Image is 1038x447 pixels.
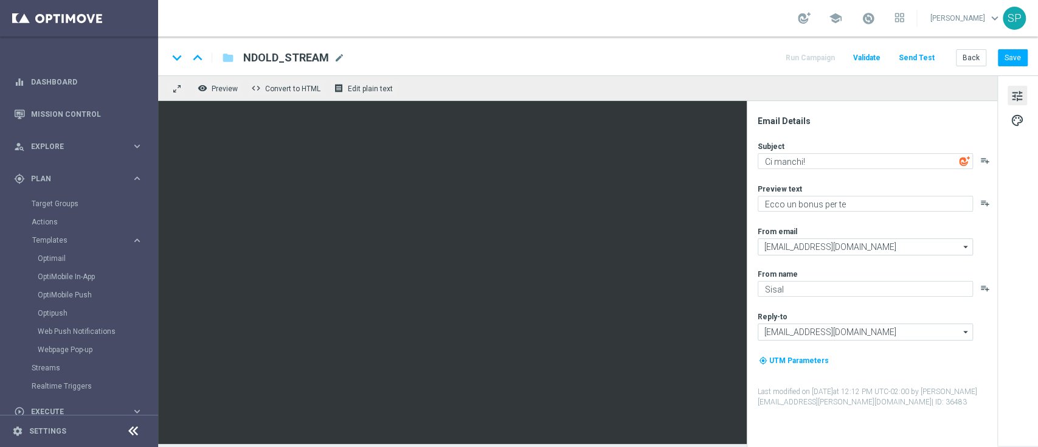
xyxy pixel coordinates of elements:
i: receipt [334,83,344,93]
div: Explore [14,141,131,152]
span: keyboard_arrow_down [988,12,1002,25]
span: mode_edit [334,52,345,63]
div: Templates [32,237,131,244]
a: OptiMobile Push [38,290,126,300]
a: Dashboard [31,66,143,98]
div: Email Details [758,116,996,126]
i: person_search [14,141,25,152]
div: OptiMobile In-App [38,268,157,286]
div: Templates [32,231,157,359]
a: Optimail [38,254,126,263]
a: OptiMobile In-App [38,272,126,282]
span: Execute [31,408,131,415]
i: equalizer [14,77,25,88]
label: Reply-to [758,312,787,322]
i: keyboard_arrow_right [131,235,143,246]
a: Streams [32,363,126,373]
i: keyboard_arrow_right [131,173,143,184]
span: Edit plain text [348,85,393,93]
span: tune [1011,88,1024,104]
input: newsletter@comunicazioni.sisal.it [758,238,973,255]
div: Realtime Triggers [32,377,157,395]
span: | ID: 36483 [932,398,967,406]
i: my_location [759,356,767,365]
i: settings [12,426,23,437]
button: person_search Explore keyboard_arrow_right [13,142,144,151]
a: Settings [29,428,66,435]
a: Actions [32,217,126,227]
i: arrow_drop_down [960,239,972,255]
span: Validate [853,54,881,62]
label: Subject [758,142,784,151]
button: tune [1008,86,1027,105]
button: Templates keyboard_arrow_right [32,235,144,245]
div: Plan [14,173,131,184]
div: Execute [14,406,131,417]
i: keyboard_arrow_up [189,49,207,67]
label: From name [758,269,798,279]
button: playlist_add [980,156,990,165]
button: play_circle_outline Execute keyboard_arrow_right [13,407,144,417]
i: arrow_drop_down [960,324,972,340]
label: From email [758,227,797,237]
a: Mission Control [31,98,143,130]
div: Web Push Notifications [38,322,157,341]
div: Target Groups [32,195,157,213]
div: SP [1003,7,1026,30]
i: remove_red_eye [198,83,207,93]
a: Webpage Pop-up [38,345,126,355]
a: Target Groups [32,199,126,209]
div: Streams [32,359,157,377]
a: Web Push Notifications [38,327,126,336]
span: UTM Parameters [769,356,829,365]
img: optiGenie.svg [959,156,970,167]
a: Realtime Triggers [32,381,126,391]
button: folder [221,48,235,68]
i: gps_fixed [14,173,25,184]
button: code Convert to HTML [248,80,326,96]
label: Last modified on [DATE] at 12:12 PM UTC-02:00 by [PERSON_NAME][EMAIL_ADDRESS][PERSON_NAME][DOMAIN... [758,387,996,407]
i: keyboard_arrow_down [168,49,186,67]
button: equalizer Dashboard [13,77,144,87]
a: [PERSON_NAME]keyboard_arrow_down [929,9,1003,27]
span: palette [1011,113,1024,128]
span: Templates [32,237,119,244]
button: Mission Control [13,109,144,119]
button: receipt Edit plain text [331,80,398,96]
button: Back [956,49,986,66]
button: remove_red_eye Preview [195,80,243,96]
div: Webpage Pop-up [38,341,157,359]
span: school [829,12,842,25]
button: palette [1008,110,1027,130]
i: keyboard_arrow_right [131,406,143,417]
i: play_circle_outline [14,406,25,417]
button: playlist_add [980,283,990,293]
input: info@sisal.it [758,324,973,341]
div: Optipush [38,304,157,322]
label: Preview text [758,184,802,194]
span: Convert to HTML [265,85,320,93]
div: OptiMobile Push [38,286,157,304]
i: keyboard_arrow_right [131,140,143,152]
span: NDOLD_STREAM [243,50,329,65]
span: Plan [31,175,131,182]
button: playlist_add [980,198,990,208]
div: Optimail [38,249,157,268]
div: Mission Control [14,98,143,130]
button: Send Test [897,50,936,66]
span: Explore [31,143,131,150]
div: Actions [32,213,157,231]
button: gps_fixed Plan keyboard_arrow_right [13,174,144,184]
div: Dashboard [14,66,143,98]
button: Validate [851,50,882,66]
button: my_location UTM Parameters [758,354,830,367]
span: Preview [212,85,238,93]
